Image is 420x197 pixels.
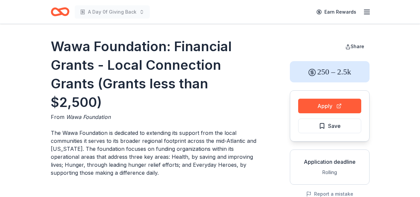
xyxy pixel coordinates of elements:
[75,5,150,19] button: A Day 0f Giving Back
[295,168,364,176] div: Rolling
[51,37,258,112] h1: Wawa Foundation: Financial Grants - Local Connection Grants (Grants less than $2,500)
[328,122,341,130] span: Save
[51,129,258,177] p: The Wawa Foundation is dedicated to extending its support from the local communities it serves to...
[88,8,136,16] span: A Day 0f Giving Back
[51,113,258,121] div: From
[312,6,360,18] a: Earn Rewards
[351,44,364,49] span: Share
[340,40,370,53] button: Share
[290,61,370,82] div: 250 – 2.5k
[295,158,364,166] div: Application deadline
[66,114,111,120] span: Wawa Foundation
[51,4,69,20] a: Home
[298,99,361,113] button: Apply
[298,119,361,133] button: Save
